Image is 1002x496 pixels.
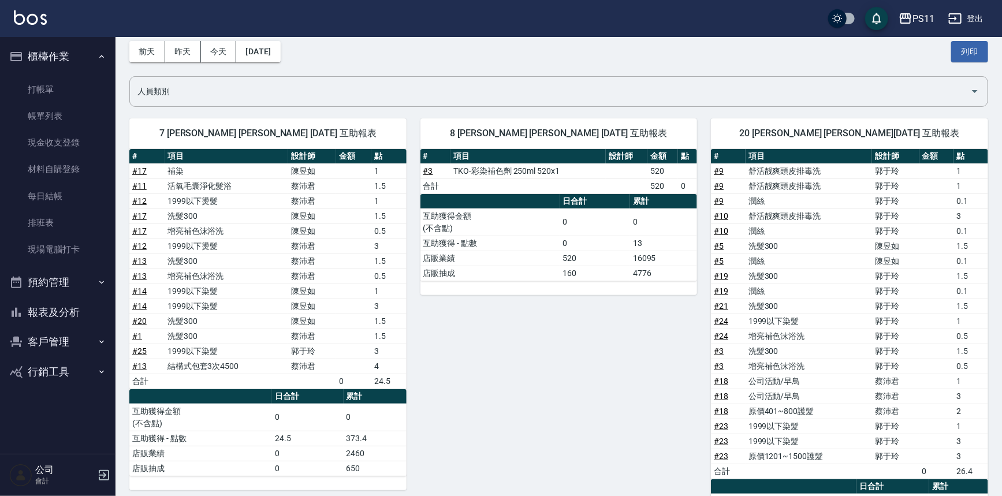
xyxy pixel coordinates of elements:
[872,238,919,253] td: 陳昱如
[746,389,872,404] td: 公司活動/早鳥
[420,236,560,251] td: 互助獲得 - 點數
[371,344,407,359] td: 3
[953,359,988,374] td: 0.5
[272,461,344,476] td: 0
[919,149,954,164] th: 金額
[165,314,288,329] td: 洗髮300
[132,211,147,221] a: #17
[344,389,407,404] th: 累計
[714,166,724,176] a: #9
[714,361,724,371] a: #3
[288,284,336,299] td: 陳昱如
[560,236,630,251] td: 0
[5,236,111,263] a: 現場電腦打卡
[371,223,407,238] td: 0.5
[165,193,288,208] td: 1999以下燙髮
[288,178,336,193] td: 蔡沛君
[288,149,336,164] th: 設計師
[872,178,919,193] td: 郭于玲
[872,419,919,434] td: 郭于玲
[714,301,728,311] a: #21
[371,178,407,193] td: 1.5
[165,41,201,62] button: 昨天
[132,286,147,296] a: #14
[165,149,288,164] th: 項目
[165,178,288,193] td: 活氧毛囊淨化髮浴
[872,329,919,344] td: 郭于玲
[371,374,407,389] td: 24.5
[725,128,974,139] span: 20 [PERSON_NAME] [PERSON_NAME][DATE] 互助報表
[165,163,288,178] td: 補染
[371,359,407,374] td: 4
[35,464,94,476] h5: 公司
[129,41,165,62] button: 前天
[165,359,288,374] td: 結構式包套3次4500
[344,446,407,461] td: 2460
[953,374,988,389] td: 1
[714,196,724,206] a: #9
[746,314,872,329] td: 1999以下染髮
[746,374,872,389] td: 公司活動/早鳥
[5,42,111,72] button: 櫃檯作業
[746,268,872,284] td: 洗髮300
[129,389,407,476] table: a dense table
[746,253,872,268] td: 潤絲
[560,266,630,281] td: 160
[434,128,684,139] span: 8 [PERSON_NAME] [PERSON_NAME] [DATE] 互助報表
[872,253,919,268] td: 陳昱如
[288,299,336,314] td: 陳昱如
[953,223,988,238] td: 0.1
[371,329,407,344] td: 1.5
[165,268,288,284] td: 增亮補色沫浴洗
[371,284,407,299] td: 1
[872,404,919,419] td: 蔡沛君
[953,389,988,404] td: 3
[953,253,988,268] td: 0.1
[129,149,165,164] th: #
[560,251,630,266] td: 520
[129,149,407,389] table: a dense table
[272,446,344,461] td: 0
[5,156,111,182] a: 材料自購登錄
[872,449,919,464] td: 郭于玲
[132,301,147,311] a: #14
[420,194,698,281] table: a dense table
[746,419,872,434] td: 1999以下染髮
[288,344,336,359] td: 郭于玲
[344,461,407,476] td: 650
[953,299,988,314] td: 1.5
[630,208,697,236] td: 0
[953,208,988,223] td: 3
[872,374,919,389] td: 蔡沛君
[132,181,147,191] a: #11
[953,284,988,299] td: 0.1
[872,163,919,178] td: 郭于玲
[872,223,919,238] td: 郭于玲
[272,431,344,446] td: 24.5
[630,194,697,209] th: 累計
[420,149,451,164] th: #
[450,149,606,164] th: 項目
[678,178,697,193] td: 0
[714,407,728,416] a: #18
[872,359,919,374] td: 郭于玲
[288,223,336,238] td: 陳昱如
[5,267,111,297] button: 預約管理
[746,344,872,359] td: 洗髮300
[236,41,280,62] button: [DATE]
[953,419,988,434] td: 1
[711,464,746,479] td: 合計
[288,314,336,329] td: 陳昱如
[371,299,407,314] td: 3
[5,357,111,387] button: 行銷工具
[953,329,988,344] td: 0.5
[371,208,407,223] td: 1.5
[9,464,32,487] img: Person
[132,256,147,266] a: #13
[894,7,939,31] button: PS11
[5,327,111,357] button: 客戶管理
[714,316,728,326] a: #24
[714,271,728,281] a: #19
[165,344,288,359] td: 1999以下染髮
[872,299,919,314] td: 郭于玲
